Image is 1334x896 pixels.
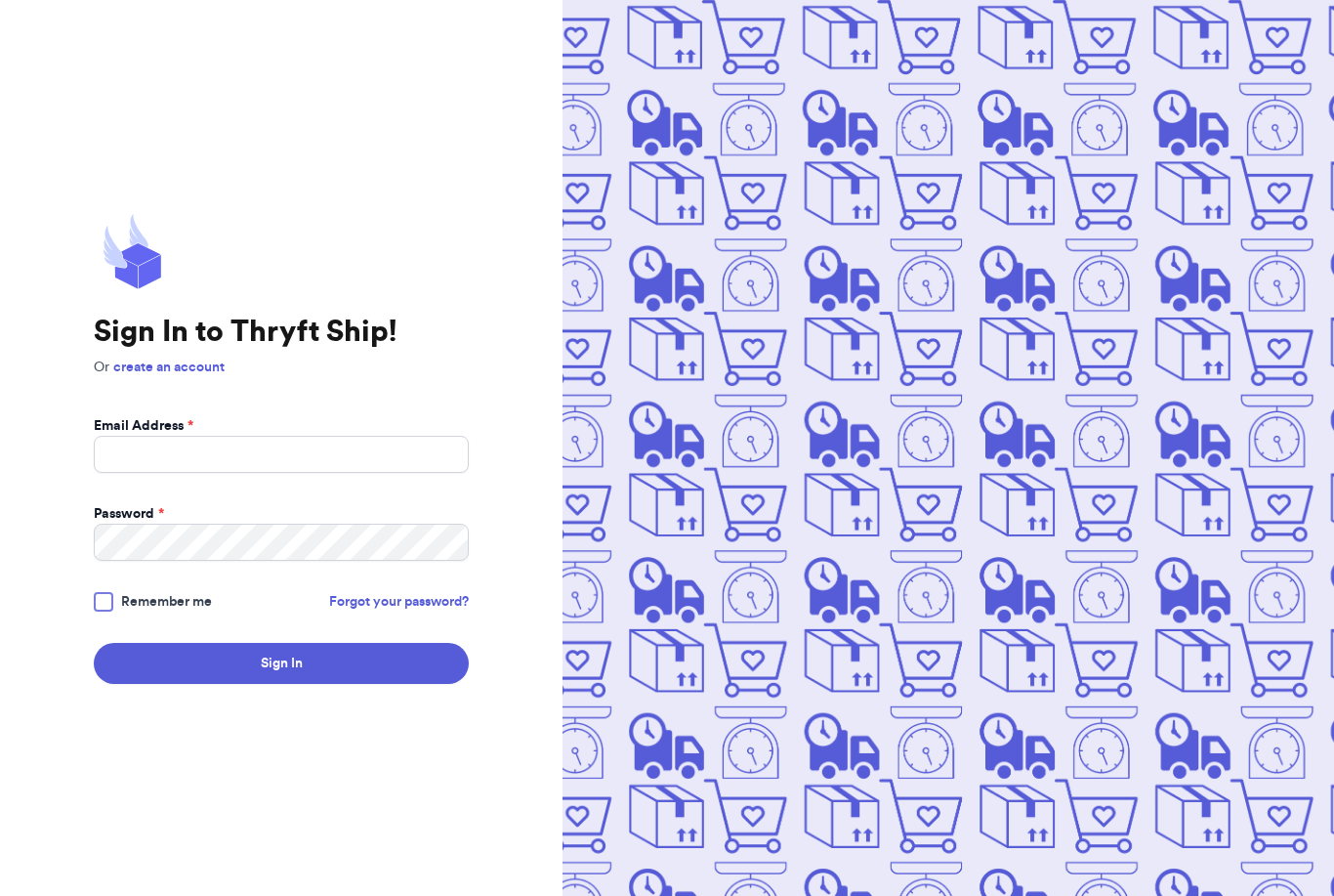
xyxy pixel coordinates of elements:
[113,361,225,374] a: create an account
[94,643,469,684] button: Sign In
[94,504,164,524] label: Password
[121,592,212,612] span: Remember me
[94,315,469,350] h1: Sign In to Thryft Ship!
[94,358,469,377] p: Or
[329,592,469,612] a: Forgot your password?
[94,416,193,436] label: Email Address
